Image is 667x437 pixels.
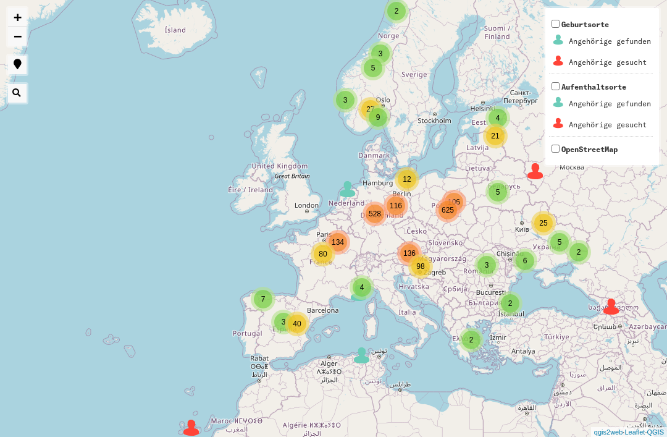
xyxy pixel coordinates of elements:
[551,95,566,110] img: Aufenthaltsorte_1_Angeh%C3%B6rigegefunden0.png
[261,295,266,303] span: 7
[8,8,27,27] a: Zoom in
[376,113,380,122] span: 9
[552,20,560,28] input: GeburtsorteAngehörige gefundenAngehörige gesucht
[647,428,664,436] a: QGIS
[539,219,547,227] span: 25
[624,428,645,436] a: Leaflet
[491,132,499,140] span: 21
[403,249,416,258] span: 136
[369,210,381,218] span: 528
[416,262,424,271] span: 98
[523,257,527,265] span: 6
[561,145,618,154] span: OpenStreetMap
[332,238,344,247] span: 134
[379,49,383,58] span: 3
[508,299,513,308] span: 2
[549,82,653,136] span: Aufenthaltsorte
[319,250,327,258] span: 80
[395,7,399,15] span: 2
[442,206,454,214] span: 625
[568,115,652,135] td: Angehörige gesucht
[577,248,581,257] span: 2
[282,318,286,326] span: 3
[551,32,566,48] img: Geburtsorte_2_Angeh%C3%B6rigegefunden0.png
[360,283,364,292] span: 4
[343,96,348,104] span: 3
[390,202,402,210] span: 116
[549,20,653,74] span: Geburtsorte
[568,53,652,72] td: Angehörige gesucht
[552,82,560,90] input: AufenthaltsorteAngehörige gefundenAngehörige gesucht
[558,238,562,247] span: 5
[293,320,301,328] span: 40
[485,261,489,269] span: 3
[448,198,460,206] span: 106
[551,53,566,69] img: Geburtsorte_2_Angeh%C3%B6rigegesucht1.png
[469,336,474,344] span: 2
[8,56,27,74] a: Show me where I am
[568,32,652,51] td: Angehörige gefunden
[568,94,652,114] td: Angehörige gefunden
[8,27,27,46] a: Zoom out
[371,64,375,72] span: 5
[496,114,500,122] span: 4
[551,116,566,131] img: Aufenthaltsorte_1_Angeh%C3%B6rigegesucht1.png
[403,175,411,184] span: 12
[496,188,500,197] span: 5
[552,145,560,153] input: OpenStreetMap
[366,105,374,114] span: 27
[594,428,623,436] a: qgis2web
